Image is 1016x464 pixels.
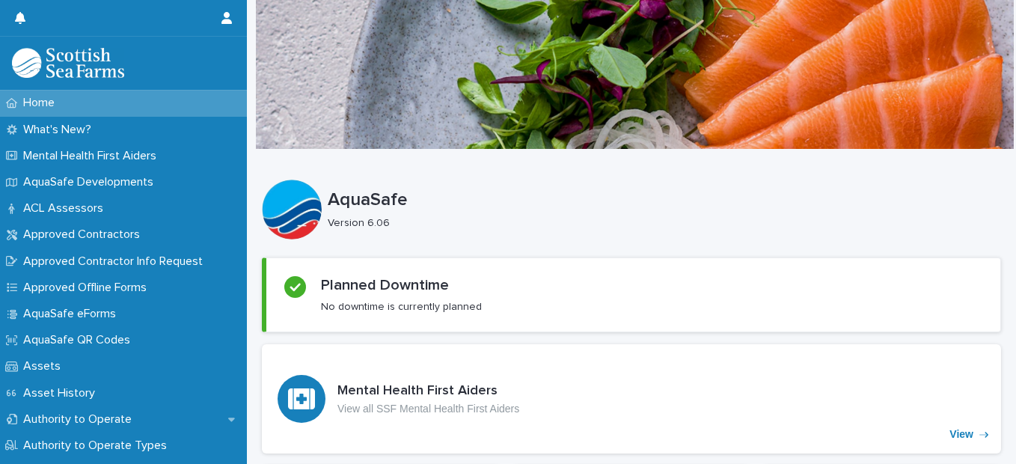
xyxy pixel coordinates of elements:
[949,428,973,441] p: View
[17,359,73,373] p: Assets
[12,48,124,78] img: bPIBxiqnSb2ggTQWdOVV
[17,333,142,347] p: AquaSafe QR Codes
[328,189,995,211] p: AquaSafe
[321,276,449,294] h2: Planned Downtime
[328,217,989,230] p: Version 6.06
[262,344,1001,454] a: View
[17,201,115,216] p: ACL Assessors
[17,149,168,163] p: Mental Health First Aiders
[17,123,103,137] p: What's New?
[17,228,152,242] p: Approved Contractors
[17,175,165,189] p: AquaSafe Developments
[17,281,159,295] p: Approved Offline Forms
[17,386,107,400] p: Asset History
[17,439,179,453] p: Authority to Operate Types
[321,300,482,314] p: No downtime is currently planned
[337,383,519,400] h3: Mental Health First Aiders
[17,96,67,110] p: Home
[17,412,144,427] p: Authority to Operate
[337,403,519,415] p: View all SSF Mental Health First Aiders
[17,254,215,269] p: Approved Contractor Info Request
[17,307,128,321] p: AquaSafe eForms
